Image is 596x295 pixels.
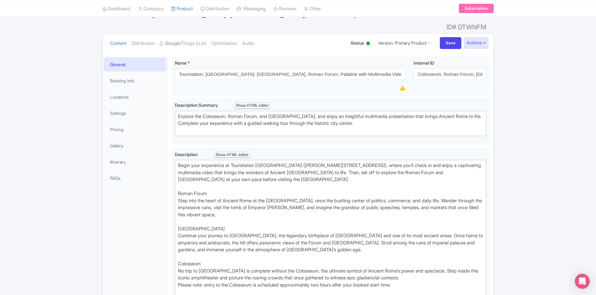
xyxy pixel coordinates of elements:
[175,152,199,157] span: Description
[234,102,270,109] div: Show HTML editor
[165,40,181,47] strong: Google
[459,4,494,13] a: Subscription
[242,34,254,53] a: Audio
[132,34,155,53] a: Distribution
[104,57,166,71] a: General
[214,152,250,158] div: Show HTML editor
[175,102,219,108] span: Description Summary
[104,155,166,169] a: Itinerary
[104,122,166,136] a: Pricing
[414,60,434,66] span: Internal ID
[440,37,462,49] input: Save
[104,139,166,153] a: Gallery
[104,90,166,104] a: Locations
[110,34,127,53] a: Content
[160,34,206,53] a: GoogleThings to do
[365,39,371,49] div: Active
[351,40,364,46] span: Status
[104,171,166,185] a: FAQs
[104,106,166,120] a: Settings
[374,37,435,49] a: Version: Primary Product
[178,113,483,134] div: Explore the Colosseum, Roman Forum, and [GEOGRAPHIC_DATA], and enjoy an insightful multimedia pre...
[104,74,166,88] a: Booking Info
[175,60,187,66] span: Name
[575,274,590,289] div: Open Intercom Messenger
[464,37,488,49] button: Actions
[211,34,237,53] a: Optimization
[446,21,486,33] span: ID# DTWNFM
[110,10,459,19] span: Touristation: [GEOGRAPHIC_DATA]: [GEOGRAPHIC_DATA], Roman Forum, Palatine with Multimedia Video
